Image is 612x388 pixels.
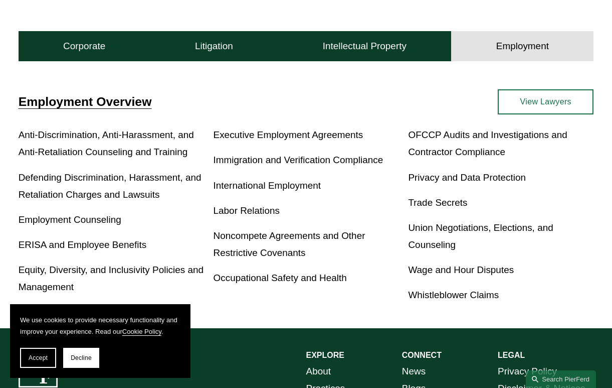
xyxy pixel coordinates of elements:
a: Whistleblower Claims [408,290,499,300]
a: Wage and Hour Disputes [408,265,514,275]
a: OFCCP Audits and Investigations and Contractor Compliance [408,130,567,157]
p: We use cookies to provide necessary functionality and improve your experience. Read our . [20,314,180,338]
a: Noncompete Agreements and Other Restrictive Covenants [214,230,365,258]
button: Decline [63,348,99,368]
h4: Employment [496,40,549,52]
a: Trade Secrets [408,197,467,208]
a: Search this site [526,370,596,388]
a: About [306,363,331,380]
a: Employment Counseling [19,214,121,225]
a: ERISA and Employee Benefits [19,239,147,250]
button: Accept [20,348,56,368]
a: Anti-Discrimination, Anti-Harassment, and Anti-Retaliation Counseling and Training [19,130,194,157]
span: Decline [71,354,92,361]
a: Privacy Policy [498,363,557,380]
strong: CONNECT [402,351,442,359]
a: Occupational Safety and Health [214,273,347,283]
a: Immigration and Verification Compliance [214,155,383,165]
span: Accept [29,354,48,361]
a: Union Negotiations, Elections, and Counseling [408,222,553,250]
strong: LEGAL [498,351,525,359]
a: Privacy and Data Protection [408,172,526,183]
a: International Employment [214,180,321,191]
a: Executive Employment Agreements [214,130,363,140]
a: Equity, Diversity, and Inclusivity Policies and Management [19,265,203,292]
a: News [402,363,426,380]
section: Cookie banner [10,304,190,378]
a: View Lawyers [498,89,593,114]
a: Cookie Policy [122,328,161,335]
h4: Corporate [63,40,105,52]
a: Defending Discrimination, Harassment, and Retaliation Charges and Lawsuits [19,172,201,200]
strong: EXPLORE [306,351,344,359]
a: Employment Overview [19,95,152,108]
h4: Litigation [195,40,233,52]
h4: Intellectual Property [323,40,406,52]
a: Labor Relations [214,205,280,216]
